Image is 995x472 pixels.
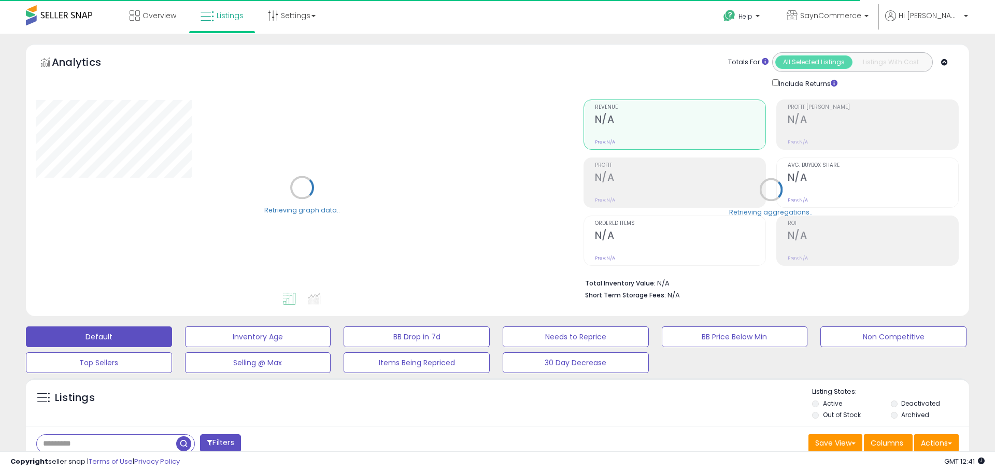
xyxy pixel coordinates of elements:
button: Items Being Repriced [344,352,490,373]
button: All Selected Listings [775,55,852,69]
button: Listings With Cost [852,55,929,69]
div: Retrieving aggregations.. [729,207,813,217]
button: Non Competitive [820,326,966,347]
div: Include Returns [764,77,850,89]
div: seller snap | | [10,457,180,467]
div: Totals For [728,58,769,67]
strong: Copyright [10,456,48,466]
a: Hi [PERSON_NAME] [885,10,968,34]
span: Listings [217,10,244,21]
button: Inventory Age [185,326,331,347]
h5: Analytics [52,55,121,72]
span: SaynCommerce [800,10,861,21]
button: Needs to Reprice [503,326,649,347]
a: Help [715,2,770,34]
span: Hi [PERSON_NAME] [899,10,961,21]
button: BB Price Below Min [662,326,808,347]
button: 30 Day Decrease [503,352,649,373]
button: BB Drop in 7d [344,326,490,347]
span: Overview [143,10,176,21]
button: Selling @ Max [185,352,331,373]
i: Get Help [723,9,736,22]
button: Top Sellers [26,352,172,373]
div: Retrieving graph data.. [264,205,340,214]
button: Default [26,326,172,347]
span: Help [738,12,752,21]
